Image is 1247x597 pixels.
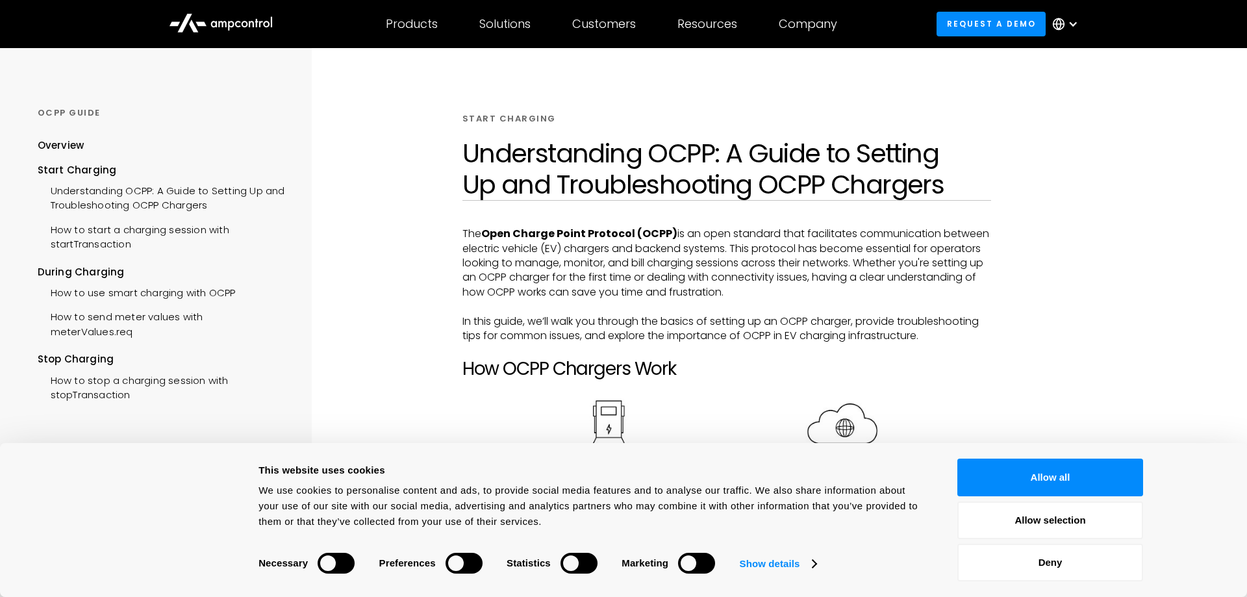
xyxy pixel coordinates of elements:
div: Solutions [479,17,531,31]
div: Resources [677,17,737,31]
div: Customers [572,17,636,31]
div: Company [779,17,837,31]
strong: Necessary [258,557,308,568]
div: START CHARGING [462,113,556,125]
p: In this guide, we’ll walk you through the basics of setting up an OCPP charger, provide troublesh... [462,314,991,344]
div: Products [386,17,438,31]
a: How to use smart charging with OCPP [38,279,236,303]
h2: How OCPP Chargers Work [462,358,991,380]
strong: Statistics [507,557,551,568]
div: OCPP GUIDE [38,107,287,119]
strong: Marketing [622,557,668,568]
p: The is an open standard that facilitates communication between electric vehicle (EV) chargers and... [462,227,991,299]
a: How to stop a charging session with stopTransaction [38,367,287,406]
a: Understanding OCPP: A Guide to Setting Up and Troubleshooting OCPP Chargers [38,177,287,216]
button: Allow selection [957,502,1143,539]
div: During Charging [38,265,287,279]
a: Request a demo [937,12,1046,36]
p: ‍ [462,343,991,357]
a: How to start a charging session with startTransaction [38,216,287,255]
div: Start Charging [38,163,287,177]
div: This website uses cookies [258,463,928,478]
a: Overview [38,138,84,162]
button: Allow all [957,459,1143,496]
strong: Open Charge Point Protocol (OCPP) [481,226,677,241]
div: Stop Charging [38,352,287,366]
button: Deny [957,544,1143,581]
h1: Understanding OCPP: A Guide to Setting Up and Troubleshooting OCPP Chargers [462,138,991,200]
strong: Preferences [379,557,436,568]
p: ‍ [462,379,991,394]
div: Overview [38,138,84,153]
p: ‍ [462,299,991,314]
legend: Consent Selection [258,547,258,548]
a: Show details [740,554,816,574]
div: We use cookies to personalise content and ads, to provide social media features and to analyse ou... [258,483,928,529]
a: How to send meter values with meterValues.req [38,303,287,342]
